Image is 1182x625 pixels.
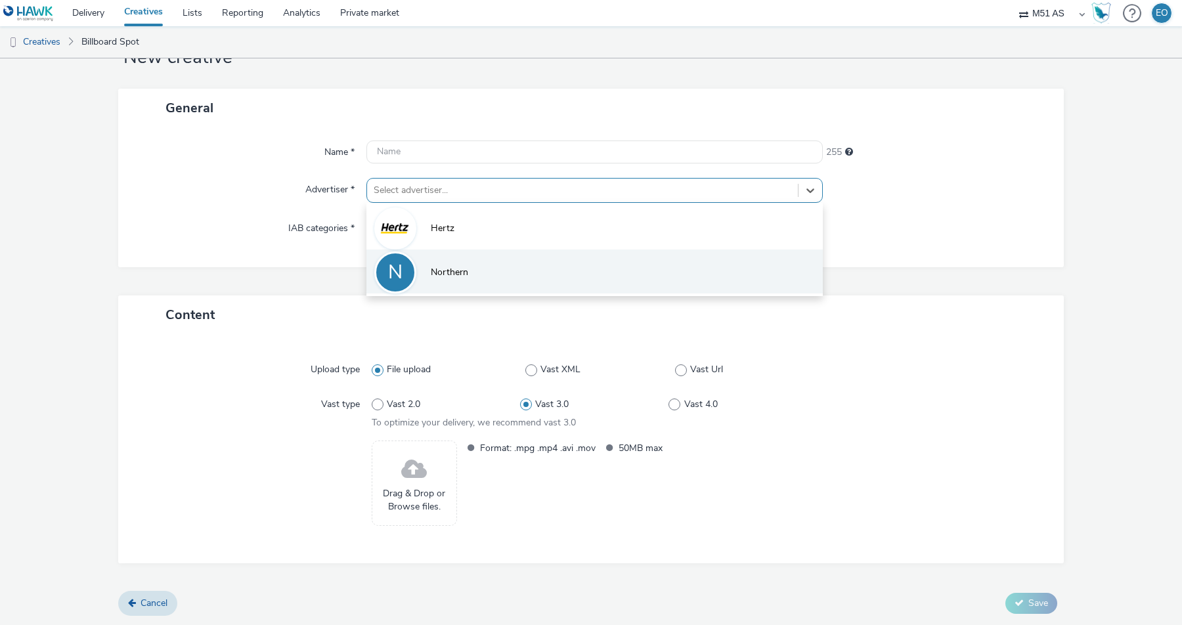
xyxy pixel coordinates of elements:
[316,393,365,411] label: Vast type
[826,146,842,159] span: 255
[619,441,734,456] span: 50MB max
[1091,3,1116,24] a: Hawk Academy
[372,416,576,429] span: To optimize your delivery, we recommend vast 3.0
[376,209,414,248] img: Hertz
[1156,3,1168,23] div: EO
[366,140,823,163] input: Name
[540,363,580,376] span: Vast XML
[387,398,420,411] span: Vast 2.0
[684,398,718,411] span: Vast 4.0
[480,441,596,456] span: Format: .mpg .mp4 .avi .mov
[379,487,450,514] span: Drag & Drop or Browse files.
[690,363,723,376] span: Vast Url
[535,398,569,411] span: Vast 3.0
[141,597,167,609] span: Cancel
[165,306,215,324] span: Content
[319,140,360,159] label: Name *
[431,222,454,235] span: Hertz
[1005,593,1057,614] button: Save
[7,36,20,49] img: dooh
[283,217,360,235] label: IAB categories *
[305,358,365,376] label: Upload type
[165,99,213,117] span: General
[1091,3,1111,24] img: Hawk Academy
[845,146,853,159] div: Maximum 255 characters
[1028,597,1048,609] span: Save
[118,591,177,616] a: Cancel
[3,5,54,22] img: undefined Logo
[387,363,431,376] span: File upload
[75,26,146,58] a: Billboard Spot
[300,178,360,196] label: Advertiser *
[388,254,403,291] div: N
[431,266,468,279] span: Northern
